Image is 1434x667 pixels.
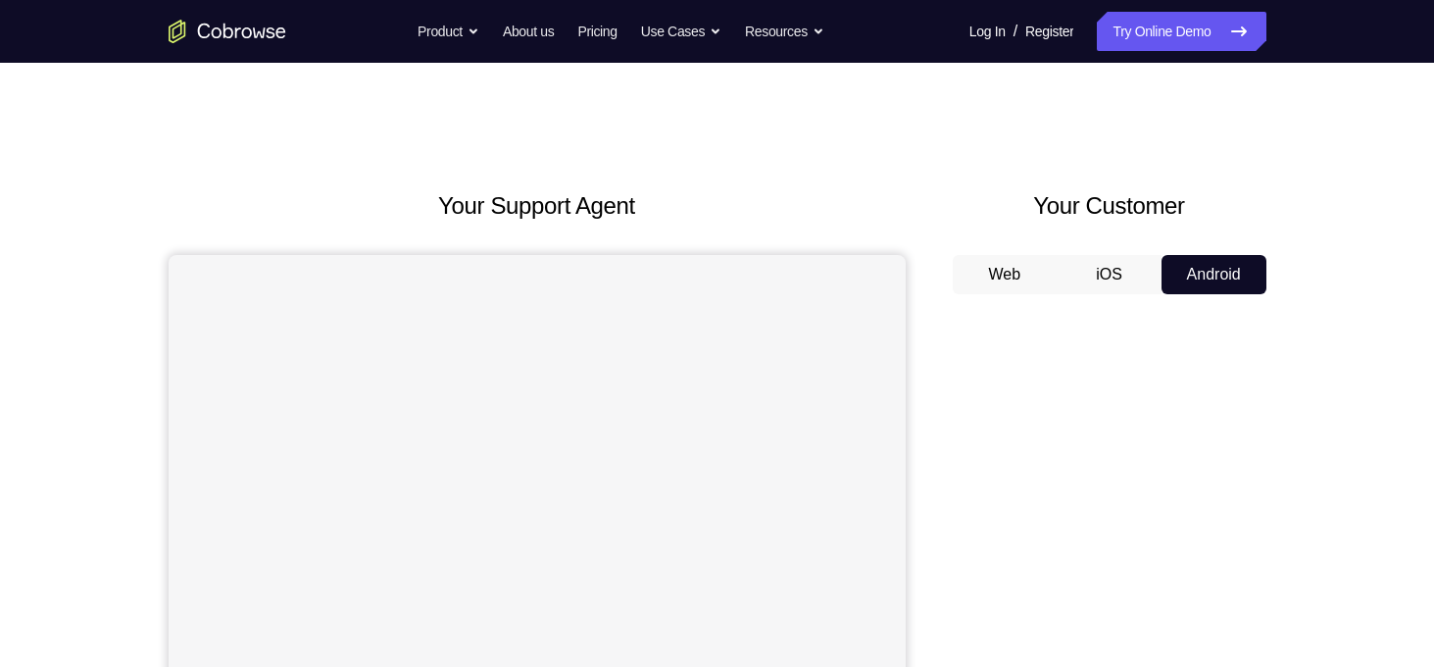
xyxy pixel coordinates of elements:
[953,255,1058,294] button: Web
[1097,12,1265,51] a: Try Online Demo
[1057,255,1162,294] button: iOS
[169,20,286,43] a: Go to the home page
[1162,255,1266,294] button: Android
[503,12,554,51] a: About us
[969,12,1006,51] a: Log In
[1025,12,1073,51] a: Register
[745,12,824,51] button: Resources
[641,12,721,51] button: Use Cases
[577,12,617,51] a: Pricing
[953,188,1266,224] h2: Your Customer
[169,188,906,224] h2: Your Support Agent
[418,12,479,51] button: Product
[1014,20,1017,43] span: /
